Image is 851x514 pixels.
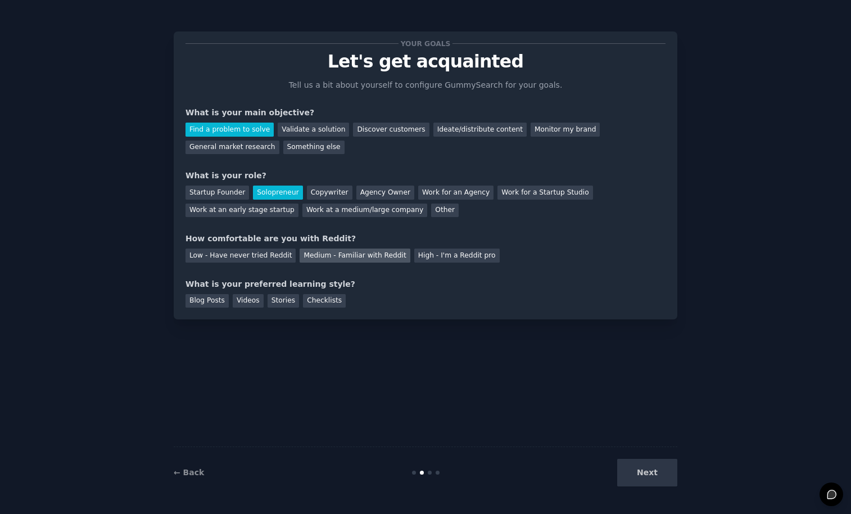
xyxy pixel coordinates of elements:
div: Startup Founder [185,186,249,200]
span: Your goals [399,38,452,49]
div: How comfortable are you with Reddit? [185,233,666,245]
div: Validate a solution [278,123,349,137]
div: Work for an Agency [418,186,494,200]
div: Copywriter [307,186,352,200]
div: Medium - Familiar with Reddit [300,249,410,263]
div: Ideate/distribute content [433,123,527,137]
div: Agency Owner [356,186,414,200]
div: Low - Have never tried Reddit [185,249,296,263]
div: Other [431,204,459,218]
div: What is your preferred learning style? [185,278,666,290]
div: Discover customers [353,123,429,137]
div: Blog Posts [185,294,229,308]
p: Tell us a bit about yourself to configure GummySearch for your goals. [284,79,567,91]
div: Work at a medium/large company [302,204,427,218]
div: What is your main objective? [185,107,666,119]
div: Checklists [303,294,346,308]
p: Let's get acquainted [185,52,666,71]
div: Something else [283,141,345,155]
div: Work at an early stage startup [185,204,298,218]
div: Solopreneur [253,186,302,200]
div: Monitor my brand [531,123,600,137]
div: Videos [233,294,264,308]
div: Stories [268,294,299,308]
div: What is your role? [185,170,666,182]
div: Find a problem to solve [185,123,274,137]
div: High - I'm a Reddit pro [414,249,500,263]
div: Work for a Startup Studio [497,186,592,200]
a: ← Back [174,468,204,477]
div: General market research [185,141,279,155]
